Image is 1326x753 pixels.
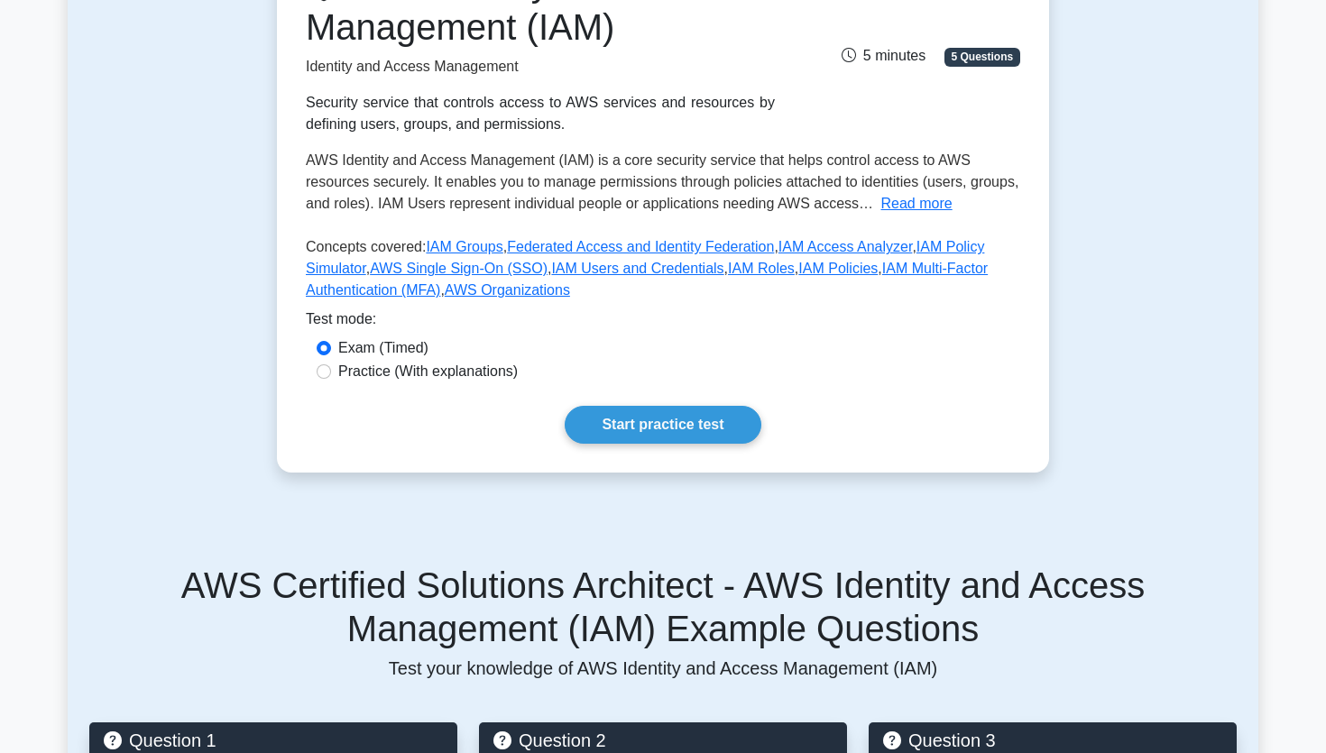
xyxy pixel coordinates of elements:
div: Security service that controls access to AWS services and resources by defining users, groups, an... [306,92,775,135]
p: Identity and Access Management [306,56,775,78]
span: 5 minutes [842,48,925,63]
a: IAM Policies [798,261,878,276]
h5: Question 2 [493,730,833,751]
a: Federated Access and Identity Federation [507,239,774,254]
a: IAM Access Analyzer [778,239,913,254]
h5: Question 3 [883,730,1222,751]
a: AWS Single Sign-On (SSO) [370,261,548,276]
p: Concepts covered: , , , , , , , , , [306,236,1020,308]
label: Practice (With explanations) [338,361,518,382]
h5: AWS Certified Solutions Architect - AWS Identity and Access Management (IAM) Example Questions [89,564,1237,650]
a: IAM Groups [426,239,502,254]
a: IAM Users and Credentials [551,261,723,276]
a: IAM Roles [728,261,795,276]
span: AWS Identity and Access Management (IAM) is a core security service that helps control access to ... [306,152,1018,211]
label: Exam (Timed) [338,337,428,359]
h5: Question 1 [104,730,443,751]
span: 5 Questions [944,48,1020,66]
a: Start practice test [565,406,760,444]
button: Read more [881,193,953,215]
a: AWS Organizations [445,282,570,298]
p: Test your knowledge of AWS Identity and Access Management (IAM) [89,657,1237,679]
div: Test mode: [306,308,1020,337]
